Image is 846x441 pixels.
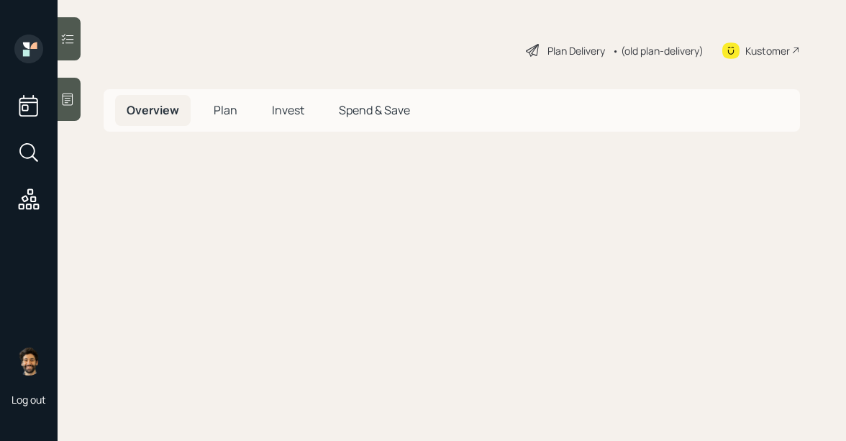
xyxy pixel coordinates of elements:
[612,43,704,58] div: • (old plan-delivery)
[12,393,46,406] div: Log out
[14,347,43,376] img: eric-schwartz-headshot.png
[272,102,304,118] span: Invest
[214,102,237,118] span: Plan
[745,43,790,58] div: Kustomer
[339,102,410,118] span: Spend & Save
[547,43,605,58] div: Plan Delivery
[127,102,179,118] span: Overview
